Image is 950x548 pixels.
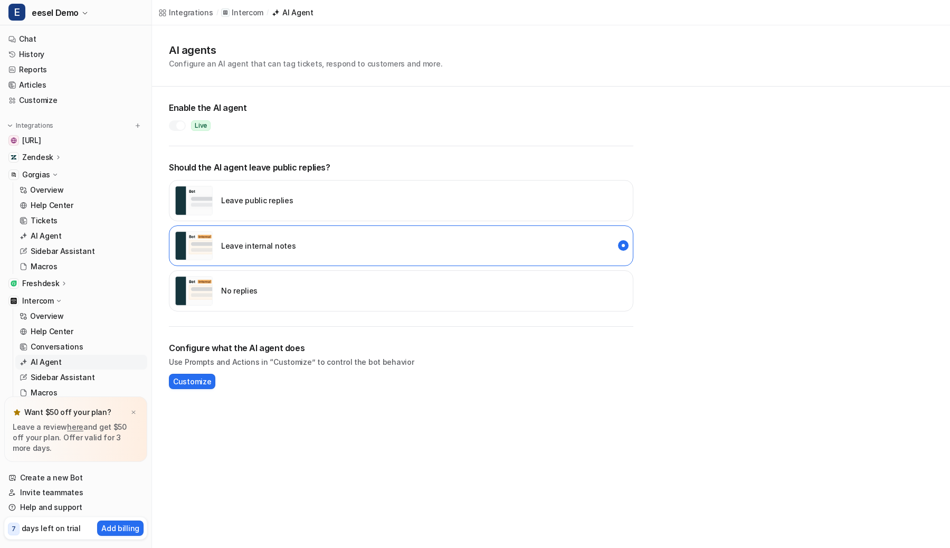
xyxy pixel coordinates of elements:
div: Integrations [169,7,213,18]
span: Customize [173,376,211,387]
p: Want $50 off your plan? [24,407,111,418]
a: Create a new Bot [4,470,147,485]
p: Configure an AI agent that can tag tickets, respond to customers and more. [169,58,442,69]
p: Macros [31,388,57,398]
a: Intercom [221,7,263,18]
p: Gorgias [22,169,50,180]
img: expand menu [6,122,14,129]
img: Gorgias [11,172,17,178]
p: Intercom [22,296,54,306]
span: E [8,4,25,21]
button: Add billing [97,521,144,536]
p: AI Agent [31,357,62,367]
p: Help Center [31,326,73,337]
a: Integrations [158,7,213,18]
a: Sidebar Assistant [15,370,147,385]
div: AI Agent [282,7,313,18]
button: Customize [169,374,215,389]
img: user [175,276,213,306]
a: Sidebar Assistant [15,244,147,259]
p: Integrations [16,121,53,130]
p: days left on trial [22,523,81,534]
a: History [4,47,147,62]
p: Leave internal notes [221,240,296,251]
p: AI Agent [31,231,62,241]
a: Articles [4,78,147,92]
p: Should the AI agent leave public replies? [169,161,633,174]
p: Freshdesk [22,278,59,289]
img: star [13,408,21,417]
a: AI Agent [15,355,147,370]
img: menu_add.svg [134,122,141,129]
a: Macros [15,259,147,274]
p: No replies [221,285,258,296]
p: Sidebar Assistant [31,246,94,257]
p: Use Prompts and Actions in “Customize” to control the bot behavior [169,356,633,367]
p: Tickets [31,215,58,226]
a: Overview [15,183,147,197]
p: Overview [30,185,64,195]
p: Add billing [101,523,139,534]
a: Invite teammates [4,485,147,500]
img: user [175,231,213,261]
img: Freshdesk [11,280,17,287]
p: Overview [30,311,64,322]
span: live [191,120,211,131]
img: Intercom [11,298,17,304]
a: Help and support [4,500,147,515]
a: AI Agent [272,7,313,18]
a: here [67,422,83,431]
span: eesel Demo [32,5,79,20]
a: Help Center [15,324,147,339]
a: Chat [4,32,147,46]
a: Customize [4,93,147,108]
p: Zendesk [22,152,53,163]
p: Conversations [31,342,83,352]
h2: Enable the AI agent [169,101,633,114]
h2: Configure what the AI agent does [169,342,633,354]
p: Leave public replies [221,195,293,206]
a: Tickets [15,213,147,228]
div: external_reply [169,180,633,221]
a: Macros [15,385,147,400]
button: Integrations [4,120,56,131]
a: Help Center [15,198,147,213]
p: Macros [31,261,57,272]
a: Conversations [15,339,147,354]
div: internal_reply [169,225,633,267]
p: Leave a review and get $50 off your plan. Offer valid for 3 more days. [13,422,139,453]
a: Reports [4,62,147,77]
h1: AI agents [169,42,442,58]
div: disabled [169,270,633,311]
img: x [130,409,137,416]
span: / [267,8,269,17]
img: user [175,186,213,215]
img: Zendesk [11,154,17,160]
a: Overview [15,309,147,324]
p: Sidebar Assistant [31,372,94,383]
a: AI Agent [15,229,147,243]
span: / [216,8,218,17]
p: 7 [12,524,16,534]
span: [URL] [22,135,41,146]
a: docs.eesel.ai[URL] [4,133,147,148]
p: Help Center [31,200,73,211]
p: Intercom [232,7,263,18]
img: docs.eesel.ai [11,137,17,144]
